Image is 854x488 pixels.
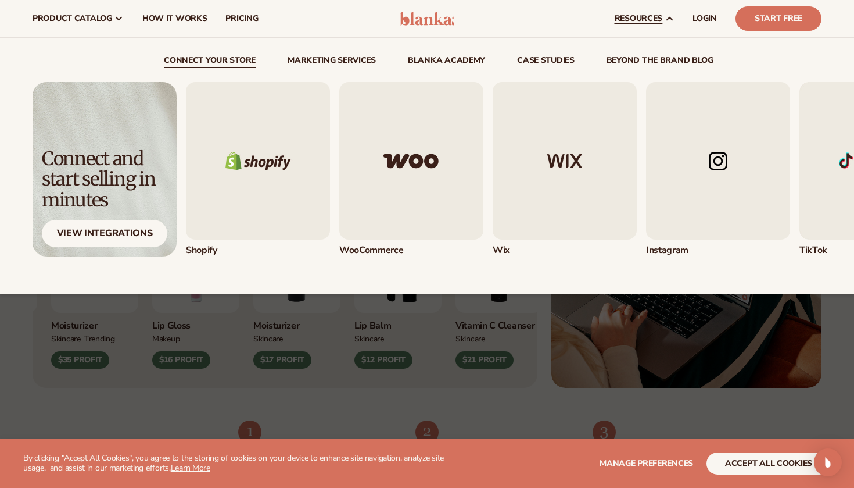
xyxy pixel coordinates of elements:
[42,220,167,247] div: View Integrations
[186,82,330,257] a: Shopify logo. Shopify
[186,82,330,240] img: Shopify logo.
[339,82,483,240] img: Woo commerce logo.
[339,82,483,257] a: Woo commerce logo. WooCommerce
[42,149,167,211] div: Connect and start selling in minutes
[339,244,483,257] div: WooCommerce
[493,82,637,240] img: Wix logo.
[706,453,831,475] button: accept all cookies
[493,82,637,257] div: 3 / 5
[600,458,693,469] span: Manage preferences
[142,14,207,23] span: How It Works
[493,244,637,257] div: Wix
[339,82,483,257] div: 2 / 5
[735,6,821,31] a: Start Free
[186,82,330,257] div: 1 / 5
[225,14,258,23] span: pricing
[615,14,662,23] span: resources
[186,244,330,257] div: Shopify
[288,56,376,68] a: Marketing services
[646,82,790,257] a: Instagram logo. Instagram
[33,82,177,257] a: Light background with shadow. Connect and start selling in minutes View Integrations
[493,82,637,257] a: Wix logo. Wix
[400,12,455,26] img: logo
[607,56,713,68] a: beyond the brand blog
[23,454,454,473] p: By clicking "Accept All Cookies", you agree to the storing of cookies on your device to enhance s...
[517,56,575,68] a: case studies
[646,244,790,257] div: Instagram
[646,82,790,257] div: 4 / 5
[408,56,485,68] a: Blanka Academy
[646,82,790,240] img: Instagram logo.
[692,14,717,23] span: LOGIN
[600,453,693,475] button: Manage preferences
[164,56,256,68] a: connect your store
[171,462,210,473] a: Learn More
[814,448,842,476] div: Open Intercom Messenger
[33,82,177,257] img: Light background with shadow.
[33,14,112,23] span: product catalog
